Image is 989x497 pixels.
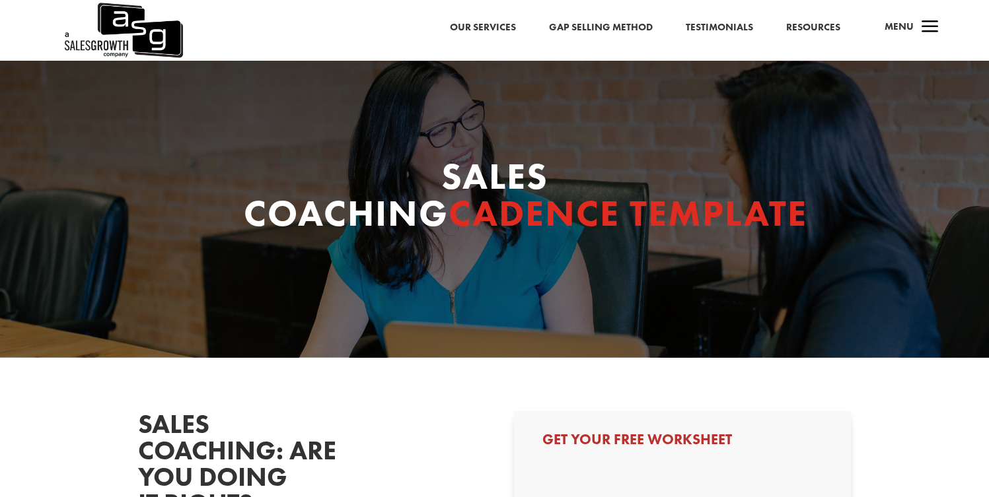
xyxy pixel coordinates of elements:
span: a [917,15,943,41]
span: Cadence Template [449,189,807,237]
span: Menu [885,20,914,33]
h3: Get Your Free Worksheet [542,432,823,453]
h1: Sales Coaching [244,158,746,238]
a: Gap Selling Method [549,19,653,36]
a: Our Services [450,19,516,36]
a: Testimonials [686,19,753,36]
a: Resources [786,19,840,36]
